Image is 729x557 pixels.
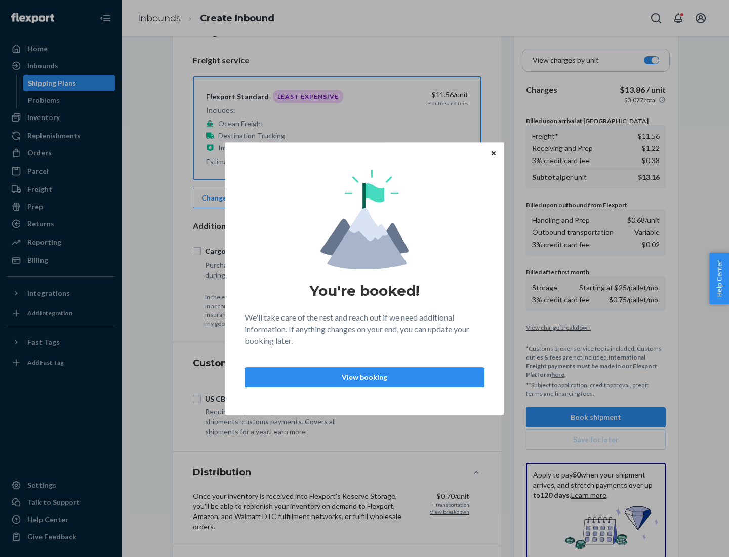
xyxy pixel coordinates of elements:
p: We'll take care of the rest and reach out if we need additional information. If anything changes ... [245,312,484,347]
img: svg+xml,%3Csvg%20viewBox%3D%220%200%20174%20197%22%20fill%3D%22none%22%20xmlns%3D%22http%3A%2F%2F... [320,170,409,269]
button: Close [489,147,499,158]
button: View booking [245,367,484,387]
p: View booking [253,372,476,382]
h1: You're booked! [310,282,419,300]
